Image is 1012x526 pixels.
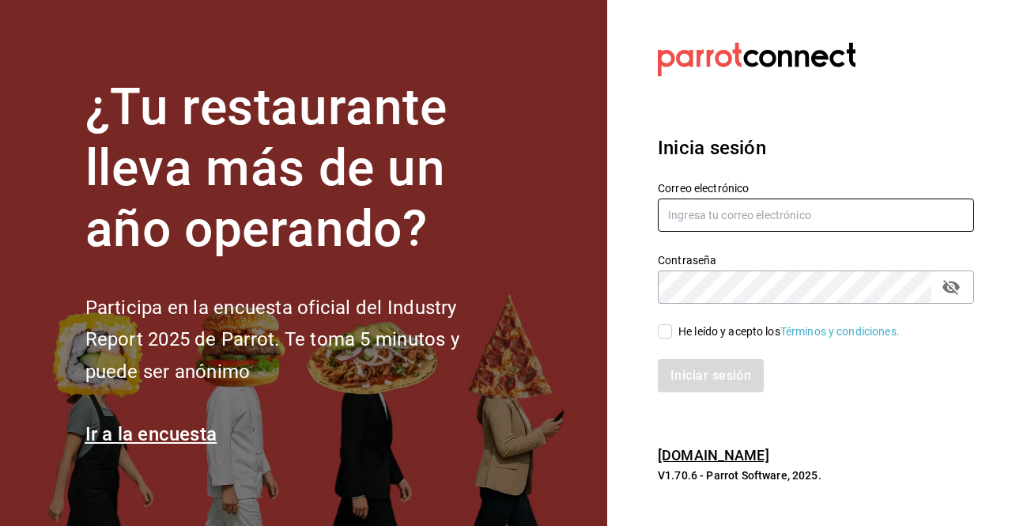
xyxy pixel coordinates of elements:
[678,324,900,340] div: He leído y acepto los
[780,325,900,338] a: Términos y condiciones.
[658,199,974,232] input: Ingresa tu correo electrónico
[658,467,974,483] p: V1.70.6 - Parrot Software, 2025.
[85,78,512,259] h1: ¿Tu restaurante lleva más de un año operando?
[85,292,512,388] h2: Participa en la encuesta oficial del Industry Report 2025 de Parrot. Te toma 5 minutos y puede se...
[658,255,974,266] label: Contraseña
[658,183,974,194] label: Correo electrónico
[658,447,769,464] a: [DOMAIN_NAME]
[658,134,974,162] h3: Inicia sesión
[938,274,965,301] button: passwordField
[85,423,217,445] a: Ir a la encuesta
